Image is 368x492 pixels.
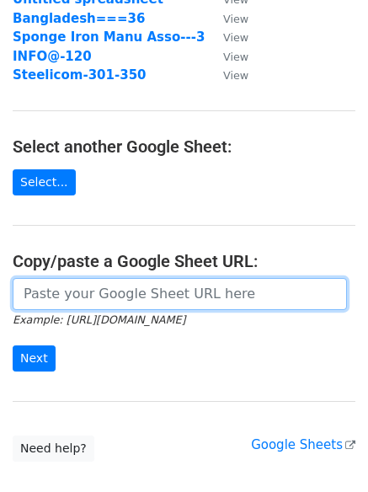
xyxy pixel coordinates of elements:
a: View [206,29,248,45]
a: View [206,67,248,83]
small: View [223,51,248,63]
h4: Copy/paste a Google Sheet URL: [13,251,355,271]
small: View [223,31,248,44]
a: Google Sheets [251,437,355,452]
a: Steelicom-301-350 [13,67,147,83]
a: Need help? [13,436,94,462]
a: View [206,49,248,64]
a: View [206,11,248,26]
a: INFO@-120 [13,49,92,64]
a: Sponge Iron Manu Asso---3 [13,29,205,45]
small: View [223,13,248,25]
input: Paste your Google Sheet URL here [13,278,347,310]
input: Next [13,345,56,372]
iframe: Chat Widget [284,411,368,492]
small: View [223,69,248,82]
small: Example: [URL][DOMAIN_NAME] [13,313,185,326]
h4: Select another Google Sheet: [13,136,355,157]
a: Select... [13,169,76,195]
a: Bangladesh===36 [13,11,145,26]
